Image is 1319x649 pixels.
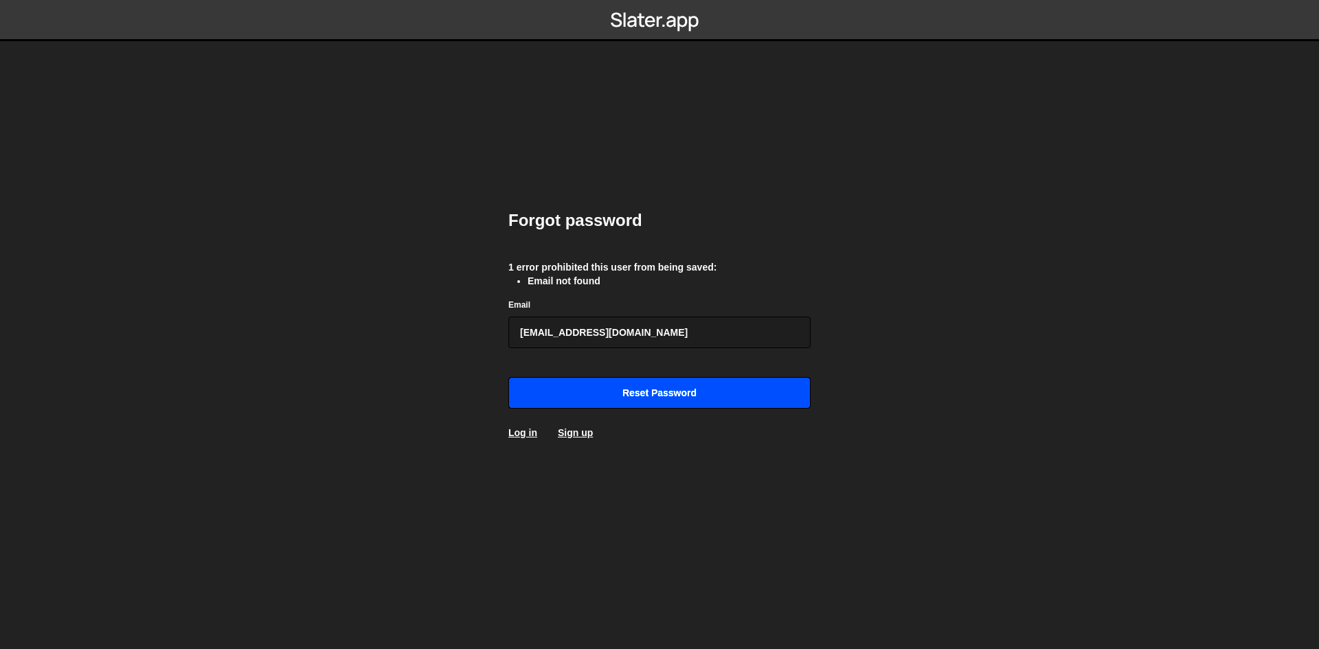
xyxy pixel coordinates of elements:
[528,274,811,288] li: Email not found
[558,427,593,438] a: Sign up
[508,427,537,438] a: Log in
[508,209,811,231] h2: Forgot password
[508,260,811,274] div: 1 error prohibited this user from being saved:
[508,298,530,312] label: Email
[508,377,811,409] input: Reset password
